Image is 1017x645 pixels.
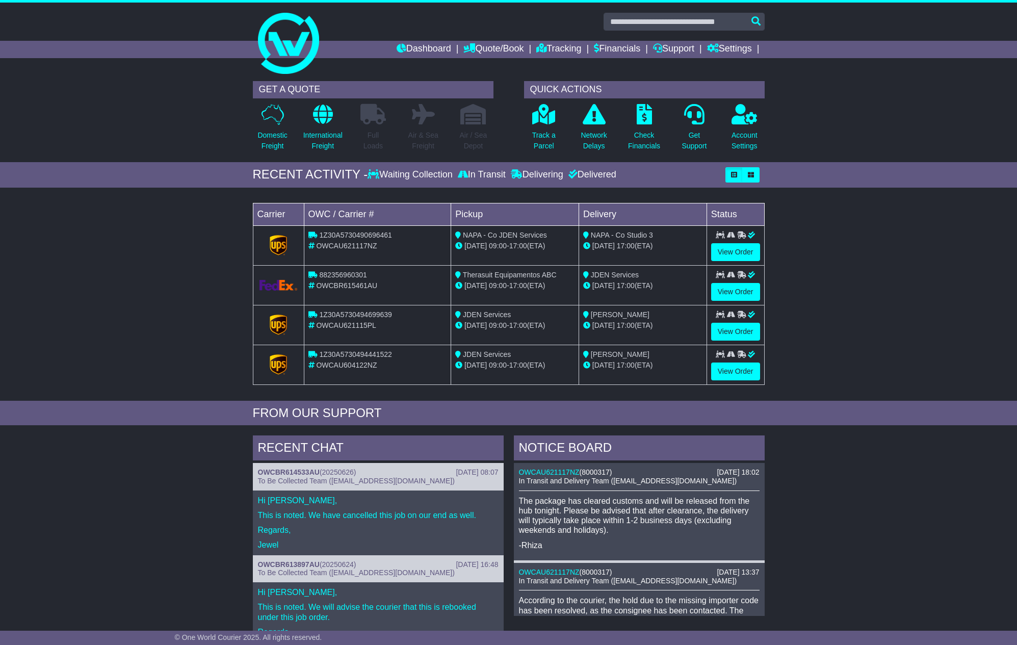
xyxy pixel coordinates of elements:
a: Financials [594,41,640,58]
span: [DATE] [592,361,615,369]
a: Settings [707,41,752,58]
div: QUICK ACTIONS [524,81,765,98]
a: OWCAU621117NZ [519,468,580,476]
a: View Order [711,323,760,341]
span: 09:00 [489,361,507,369]
span: To Be Collected Team ([EMAIL_ADDRESS][DOMAIN_NAME]) [258,477,455,485]
div: [DATE] 16:48 [456,560,498,569]
a: Track aParcel [532,104,556,157]
div: (ETA) [583,280,702,291]
p: International Freight [303,130,343,151]
div: (ETA) [583,241,702,251]
span: 20250624 [322,560,354,569]
div: ( ) [258,468,499,477]
td: Delivery [579,203,707,225]
span: NAPA - Co Studio 3 [591,231,653,239]
a: DomesticFreight [257,104,288,157]
p: Air & Sea Freight [408,130,438,151]
span: 17:00 [617,361,635,369]
span: 8000317 [582,468,610,476]
p: Jewel [258,540,499,550]
span: [PERSON_NAME] [591,350,649,358]
p: Hi [PERSON_NAME], [258,496,499,505]
img: GetCarrierServiceLogo [259,280,298,291]
p: Account Settings [732,130,758,151]
p: -Rhiza [519,540,760,550]
div: [DATE] 18:02 [717,468,759,477]
a: OWCBR614533AU [258,468,320,476]
div: ( ) [519,568,760,577]
span: [DATE] [464,361,487,369]
span: 1Z30A5730490696461 [319,231,392,239]
p: Hi [PERSON_NAME], [258,587,499,597]
span: In Transit and Delivery Team ([EMAIL_ADDRESS][DOMAIN_NAME]) [519,577,737,585]
a: OWCAU621117NZ [519,568,580,576]
span: [DATE] [464,281,487,290]
img: GetCarrierServiceLogo [270,235,287,255]
div: - (ETA) [455,280,575,291]
a: CheckFinancials [628,104,661,157]
td: Carrier [253,203,304,225]
a: Dashboard [397,41,451,58]
span: OWCAU604122NZ [316,361,377,369]
a: GetSupport [681,104,707,157]
span: [DATE] [592,242,615,250]
a: InternationalFreight [303,104,343,157]
span: 20250626 [322,468,354,476]
span: 8000317 [582,568,610,576]
span: 09:00 [489,321,507,329]
div: Delivering [508,169,566,180]
div: Waiting Collection [368,169,455,180]
span: OWCAU621117NZ [316,242,377,250]
a: Quote/Book [463,41,524,58]
img: GetCarrierServiceLogo [270,315,287,335]
div: NOTICE BOARD [514,435,765,463]
p: Full Loads [360,130,386,151]
div: - (ETA) [455,241,575,251]
span: 1Z30A5730494441522 [319,350,392,358]
p: This is noted. We will advise the courier that this is rebooked under this job order. [258,602,499,622]
div: ( ) [258,560,499,569]
div: GET A QUOTE [253,81,493,98]
a: AccountSettings [731,104,758,157]
div: (ETA) [583,320,702,331]
span: JDEN Services [463,311,511,319]
span: 1Z30A5730494699639 [319,311,392,319]
span: 17:00 [509,242,527,250]
span: JDEN Services [591,271,639,279]
div: [DATE] 13:37 [717,568,759,577]
a: OWCBR613897AU [258,560,320,569]
span: [DATE] [592,281,615,290]
span: NAPA - Co JDEN Services [463,231,547,239]
a: View Order [711,363,760,380]
span: To Be Collected Team ([EMAIL_ADDRESS][DOMAIN_NAME]) [258,569,455,577]
div: In Transit [455,169,508,180]
div: Delivered [566,169,616,180]
span: JDEN Services [463,350,511,358]
div: - (ETA) [455,360,575,371]
div: FROM OUR SUPPORT [253,406,765,421]
td: OWC / Carrier # [304,203,451,225]
span: 882356960301 [319,271,367,279]
span: [PERSON_NAME] [591,311,649,319]
p: This is noted. We have cancelled this job on our end as well. [258,510,499,520]
span: Therasuit Equipamentos ABC [463,271,557,279]
span: In Transit and Delivery Team ([EMAIL_ADDRESS][DOMAIN_NAME]) [519,477,737,485]
p: Network Delays [581,130,607,151]
a: Support [653,41,694,58]
div: [DATE] 08:07 [456,468,498,477]
span: OWCAU621115PL [316,321,376,329]
a: NetworkDelays [580,104,607,157]
span: [DATE] [592,321,615,329]
span: 17:00 [509,321,527,329]
span: [DATE] [464,242,487,250]
div: - (ETA) [455,320,575,331]
a: Tracking [536,41,581,58]
p: The package has cleared customs and will be released from the hub tonight. Please be advised that... [519,496,760,535]
p: Check Financials [628,130,660,151]
p: According to the courier, the hold due to the missing importer code has been resolved, as the con... [519,596,760,635]
span: [DATE] [464,321,487,329]
td: Pickup [451,203,579,225]
span: 17:00 [509,281,527,290]
span: 17:00 [509,361,527,369]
